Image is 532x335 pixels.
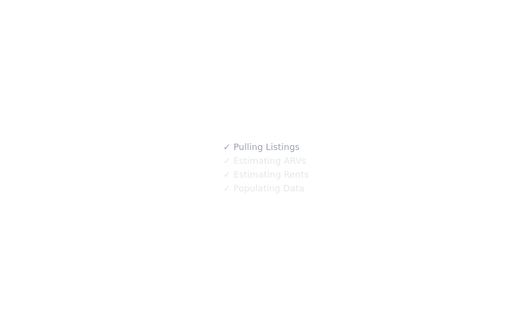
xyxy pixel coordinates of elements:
[223,140,299,154] div: Pulling Listings
[223,182,304,195] div: Populating Data
[223,183,231,193] span: ✓
[223,154,306,168] div: Estimating ARVs
[223,168,308,182] div: Estimating Rents
[223,170,231,180] span: ✓
[223,142,231,152] span: ✓
[223,156,231,166] span: ✓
